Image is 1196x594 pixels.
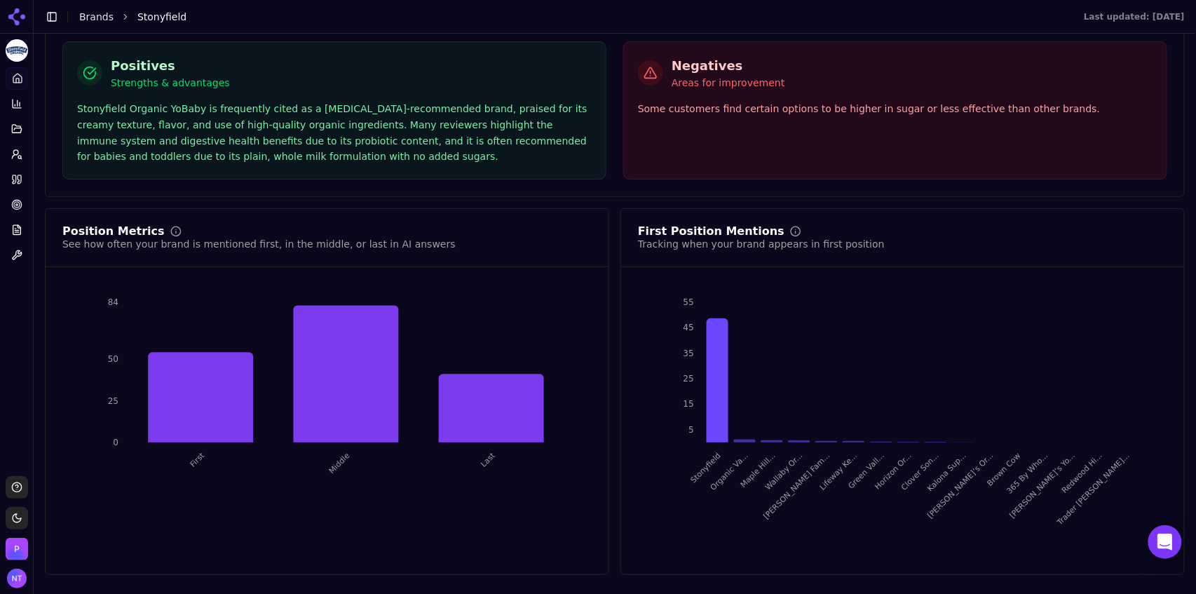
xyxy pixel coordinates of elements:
[688,425,694,435] tspan: 5
[638,101,1153,117] div: Some customers find certain options to be higher in sugar or less effective than other brands.
[189,451,207,469] tspan: First
[480,451,498,469] tspan: Last
[926,451,968,493] tspan: Kalona Sup...
[684,323,694,333] tspan: 45
[684,349,694,358] tspan: 35
[672,76,785,90] p: Areas for improvement
[62,226,165,237] div: Position Metrics
[986,451,1023,488] tspan: Brown Cow
[6,39,28,62] button: Current brand: Stonyfield
[739,451,777,490] tspan: Maple Hill...
[1005,451,1050,496] tspan: 365 By Who...
[762,451,832,521] tspan: [PERSON_NAME] Fam...
[79,11,114,22] a: Brands
[108,354,118,364] tspan: 50
[926,451,995,520] tspan: [PERSON_NAME]’s Or...
[1061,451,1105,495] tspan: Redwood Hi...
[79,10,1056,24] nav: breadcrumb
[1055,451,1132,527] tspan: Trader [PERSON_NAME]...
[7,569,27,588] button: Open user button
[1008,451,1078,520] tspan: [PERSON_NAME]’s Yo...
[689,451,723,485] tspan: Stonyfield
[113,438,118,447] tspan: 0
[111,76,230,90] p: Strengths & advantages
[6,39,28,62] img: Stonyfield
[111,56,230,76] h3: Positives
[847,451,886,490] tspan: Green Vall...
[1084,11,1185,22] div: Last updated: [DATE]
[684,400,694,410] tspan: 15
[6,538,28,560] img: Perrill
[62,237,456,251] div: See how often your brand is mentioned first, in the middle, or last in AI answers
[874,451,913,491] tspan: Horizon Or...
[763,451,804,492] tspan: Wallaby Or...
[684,374,694,384] tspan: 25
[638,226,784,237] div: First Position Mentions
[684,297,694,307] tspan: 55
[6,538,28,560] button: Open organization switcher
[77,101,592,165] div: Stonyfield Organic YoBaby is frequently cited as a [MEDICAL_DATA]-recommended brand, praised for ...
[818,451,859,492] tspan: Lifeway Ke...
[108,297,118,307] tspan: 84
[7,569,27,588] img: Nate Tower
[899,451,941,492] tspan: Clover Son...
[709,451,750,492] tspan: Organic Va...
[108,396,118,406] tspan: 25
[672,56,785,76] h3: Negatives
[638,237,885,251] div: Tracking when your brand appears in first position
[327,451,352,475] tspan: Middle
[137,10,186,24] span: Stonyfield
[1148,525,1182,559] div: Open Intercom Messenger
